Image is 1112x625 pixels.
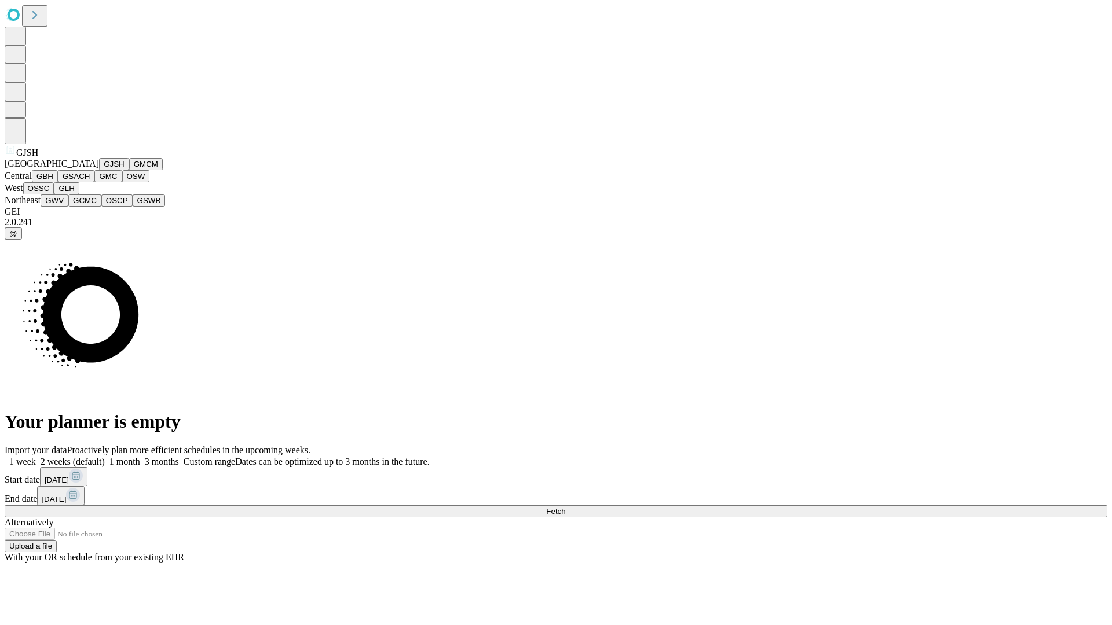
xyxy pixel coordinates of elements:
[5,505,1107,517] button: Fetch
[5,227,22,240] button: @
[546,507,565,516] span: Fetch
[5,517,53,527] span: Alternatively
[37,486,85,505] button: [DATE]
[45,476,69,484] span: [DATE]
[5,207,1107,217] div: GEI
[67,445,310,455] span: Proactively plan more efficient schedules in the upcoming weeks.
[16,148,38,157] span: GJSH
[5,217,1107,227] div: 2.0.241
[54,182,79,194] button: GLH
[41,457,105,466] span: 2 weeks (default)
[5,552,184,562] span: With your OR schedule from your existing EHR
[32,170,58,182] button: GBH
[145,457,179,466] span: 3 months
[5,171,32,181] span: Central
[5,183,23,193] span: West
[133,194,166,207] button: GSWB
[5,445,67,455] span: Import your data
[109,457,140,466] span: 1 month
[5,540,57,552] button: Upload a file
[101,194,133,207] button: OSCP
[5,159,99,168] span: [GEOGRAPHIC_DATA]
[5,195,41,205] span: Northeast
[5,411,1107,432] h1: Your planner is empty
[5,486,1107,505] div: End date
[9,457,36,466] span: 1 week
[23,182,54,194] button: OSSC
[122,170,150,182] button: OSW
[58,170,94,182] button: GSACH
[42,495,66,503] span: [DATE]
[40,467,87,486] button: [DATE]
[184,457,235,466] span: Custom range
[5,467,1107,486] div: Start date
[235,457,429,466] span: Dates can be optimized up to 3 months in the future.
[99,158,129,170] button: GJSH
[9,229,17,238] span: @
[41,194,68,207] button: GWV
[94,170,122,182] button: GMC
[68,194,101,207] button: GCMC
[129,158,163,170] button: GMCM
